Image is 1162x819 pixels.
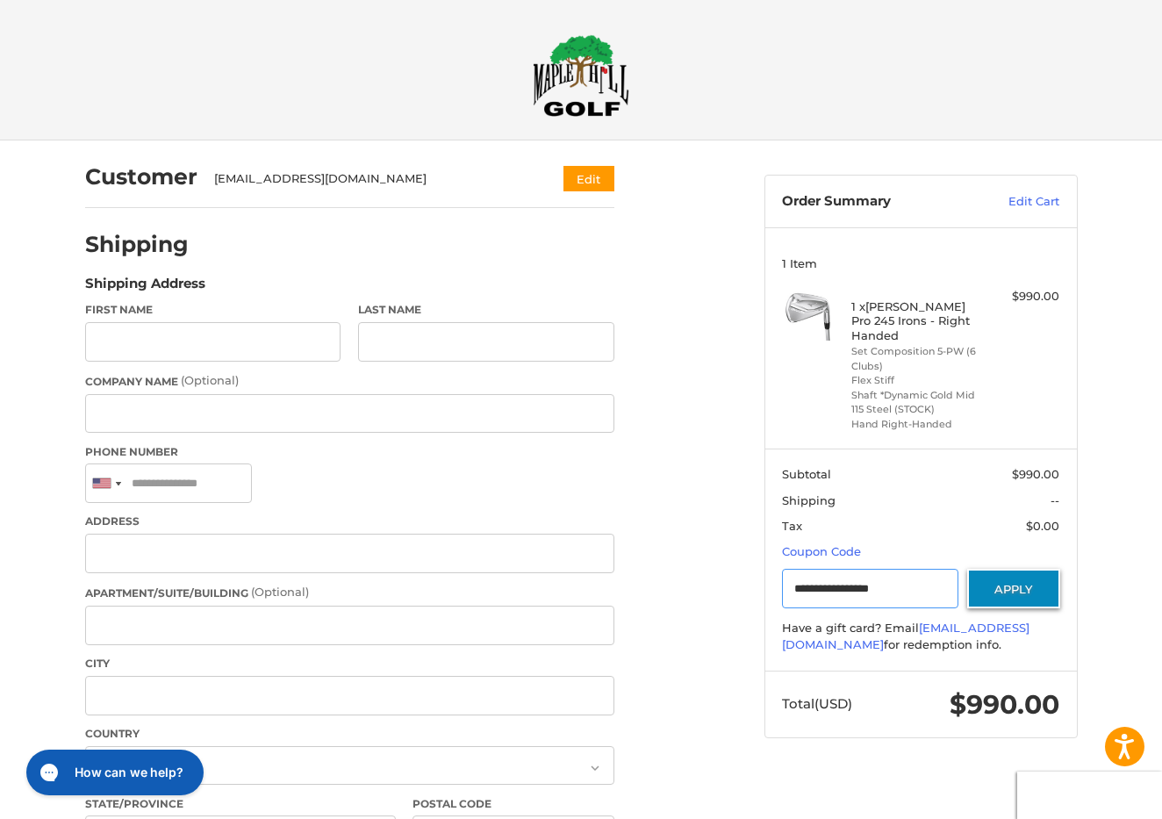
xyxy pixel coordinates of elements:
[85,372,614,390] label: Company Name
[851,344,986,373] li: Set Composition 5-PW (6 Clubs)
[990,288,1059,305] div: $990.00
[85,274,205,302] legend: Shipping Address
[85,584,614,601] label: Apartment/Suite/Building
[1051,493,1059,507] span: --
[85,444,614,460] label: Phone Number
[851,373,986,388] li: Flex Stiff
[782,620,1059,654] div: Have a gift card? Email for redemption info.
[358,302,614,318] label: Last Name
[533,34,629,117] img: Maple Hill Golf
[85,726,614,742] label: Country
[782,519,802,533] span: Tax
[251,585,309,599] small: (Optional)
[967,569,1060,608] button: Apply
[1026,519,1059,533] span: $0.00
[85,163,197,190] h2: Customer
[412,796,614,812] label: Postal Code
[851,299,986,342] h4: 1 x [PERSON_NAME] Pro 245 Irons - Right Handed
[950,688,1059,721] span: $990.00
[85,302,341,318] label: First Name
[851,417,986,432] li: Hand Right-Handed
[85,231,189,258] h2: Shipping
[85,796,396,812] label: State/Province
[851,388,986,417] li: Shaft *Dynamic Gold Mid 115 Steel (STOCK)
[782,256,1059,270] h3: 1 Item
[782,544,861,558] a: Coupon Code
[782,493,836,507] span: Shipping
[18,744,209,801] iframe: Gorgias live chat messenger
[971,193,1059,211] a: Edit Cart
[782,467,831,481] span: Subtotal
[85,656,614,672] label: City
[86,464,126,502] div: United States: +1
[214,170,529,188] div: [EMAIL_ADDRESS][DOMAIN_NAME]
[782,193,971,211] h3: Order Summary
[782,695,852,712] span: Total (USD)
[1017,772,1162,819] iframe: Google Customer Reviews
[782,569,958,608] input: Gift Certificate or Coupon Code
[181,373,239,387] small: (Optional)
[563,166,614,191] button: Edit
[1012,467,1059,481] span: $990.00
[85,514,614,529] label: Address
